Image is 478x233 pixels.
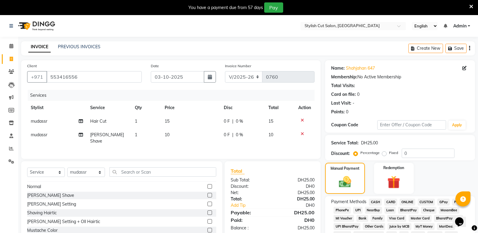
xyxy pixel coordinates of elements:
div: Total Visits: [331,83,355,89]
span: Total [231,168,245,174]
button: +971 [27,71,47,83]
span: 15 [268,118,273,124]
span: mudassr [31,118,47,124]
div: DH25.00 [273,177,319,183]
span: Juice by MCB [388,223,411,230]
span: Admin [453,23,467,29]
th: Stylist [27,101,87,115]
span: | [232,132,233,138]
span: Cheque [421,207,436,214]
div: Discount: [331,150,350,157]
span: mudassr [31,132,47,137]
span: | [232,118,233,124]
span: ONLINE [400,199,415,206]
span: Other Cards [363,223,385,230]
label: Client [27,63,37,69]
span: CARD [384,199,397,206]
img: logo [15,17,57,34]
button: Pay [264,2,283,13]
span: Payment Methods [331,199,366,205]
input: Search or Scan [109,167,216,177]
div: [PERSON_NAME] Setting [27,201,76,207]
img: _gift.svg [383,174,404,190]
div: DH25.00 [273,196,319,202]
span: NearBuy [365,207,382,214]
span: MI Voucher [334,215,354,222]
span: Hair Cut [90,118,106,124]
span: CASH [369,199,382,206]
label: Invoice Number [225,63,251,69]
label: Fixed [389,150,398,156]
th: Service [87,101,131,115]
div: Discount: [226,183,273,190]
span: Bank [356,215,368,222]
span: 1 [135,132,137,137]
span: BharatPay [398,207,419,214]
span: UPI [353,207,362,214]
span: 1 [135,118,137,124]
div: Shaving Hairtic [27,210,57,216]
th: Qty [131,101,161,115]
div: Services [28,90,319,101]
img: _cash.svg [335,175,355,189]
div: 0 [346,109,348,115]
div: Coupon Code [331,122,377,128]
div: DH25.00 [273,225,319,231]
span: 0 F [224,132,230,138]
div: - [353,100,354,106]
div: Balance : [226,225,273,231]
iframe: chat widget [453,209,472,227]
label: Date [151,63,159,69]
th: Disc [220,101,265,115]
a: Add Tip [226,202,280,209]
div: DH0 [273,183,319,190]
span: Visa Card [387,215,407,222]
div: DH0 [280,202,319,209]
span: 0 F [224,118,230,124]
a: Shahjahan 647 [346,65,375,71]
label: Redemption [383,165,404,171]
div: Total: [226,196,273,202]
span: BharatPay Card [434,215,463,222]
span: 15 [165,118,169,124]
div: No Active Membership [331,74,469,80]
div: Membership: [331,74,357,80]
div: DH25.00 [273,190,319,196]
button: Apply [448,121,466,130]
button: Save [445,44,467,53]
span: Family [371,215,385,222]
span: Master Card [409,215,432,222]
span: UPI BharatPay [334,223,360,230]
a: PREVIOUS INVOICES [58,44,100,49]
div: [PERSON_NAME] Shave [27,192,74,199]
div: Payable: [226,209,273,216]
div: Service Total: [331,140,359,146]
div: Paid: [226,216,273,224]
th: Action [295,101,315,115]
div: DH0 [273,216,319,224]
div: Card on file: [331,91,356,98]
div: DH25.00 [361,140,378,146]
div: [PERSON_NAME] Setting + Oll Hairtic [27,219,100,225]
span: 0 % [236,132,243,138]
button: Create New [408,44,443,53]
input: Search by Name/Mobile/Email/Code [46,71,142,83]
span: [PERSON_NAME] Shave [90,132,124,144]
div: 0 [357,91,359,98]
div: Net: [226,190,273,196]
span: 0 % [236,118,243,124]
span: 10 [165,132,169,137]
th: Price [161,101,220,115]
div: Normal [27,184,41,190]
div: Sub Total: [226,177,273,183]
div: DH25.00 [273,209,319,216]
span: MariDeal [437,223,455,230]
span: PayTM [452,199,467,206]
span: GPay [437,199,450,206]
span: MyT Money [414,223,435,230]
label: Manual Payment [331,166,359,171]
span: PhonePe [334,207,351,214]
span: Loan [385,207,396,214]
div: Points: [331,109,345,115]
div: Last Visit: [331,100,351,106]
